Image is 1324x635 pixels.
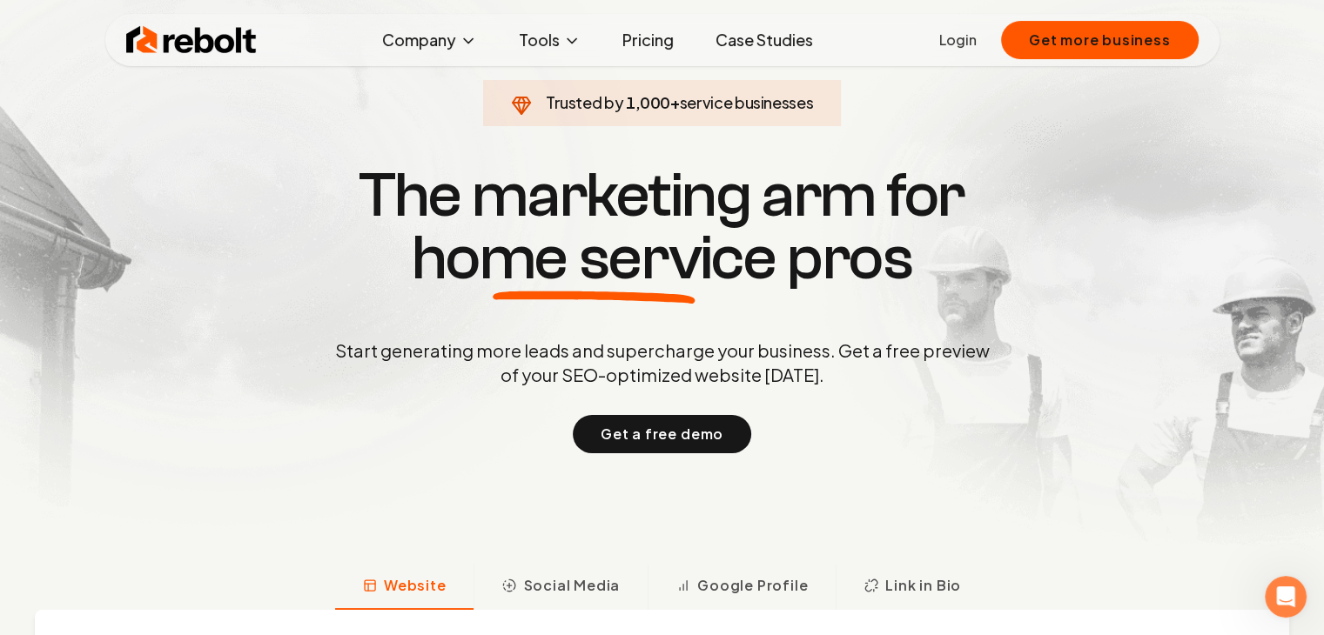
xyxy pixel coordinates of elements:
p: Start generating more leads and supercharge your business. Get a free preview of your SEO-optimiz... [332,338,993,387]
span: Trusted by [546,92,623,112]
button: Company [368,23,491,57]
button: Website [335,565,474,610]
span: Google Profile [697,575,808,596]
span: + [670,92,680,112]
button: Social Media [474,565,648,610]
button: Link in Bio [836,565,989,610]
a: Login [939,30,977,50]
span: 1,000 [626,90,670,115]
span: home service [412,227,776,290]
button: Get more business [1001,21,1199,59]
a: Pricing [608,23,688,57]
button: Get a free demo [573,415,751,453]
button: Google Profile [648,565,836,610]
h1: The marketing arm for pros [245,164,1080,290]
button: Tools [505,23,595,57]
iframe: Intercom live chat [1265,576,1307,618]
span: Social Media [523,575,620,596]
a: Case Studies [702,23,827,57]
span: Website [384,575,447,596]
span: Link in Bio [885,575,961,596]
img: Rebolt Logo [126,23,257,57]
span: service businesses [680,92,814,112]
